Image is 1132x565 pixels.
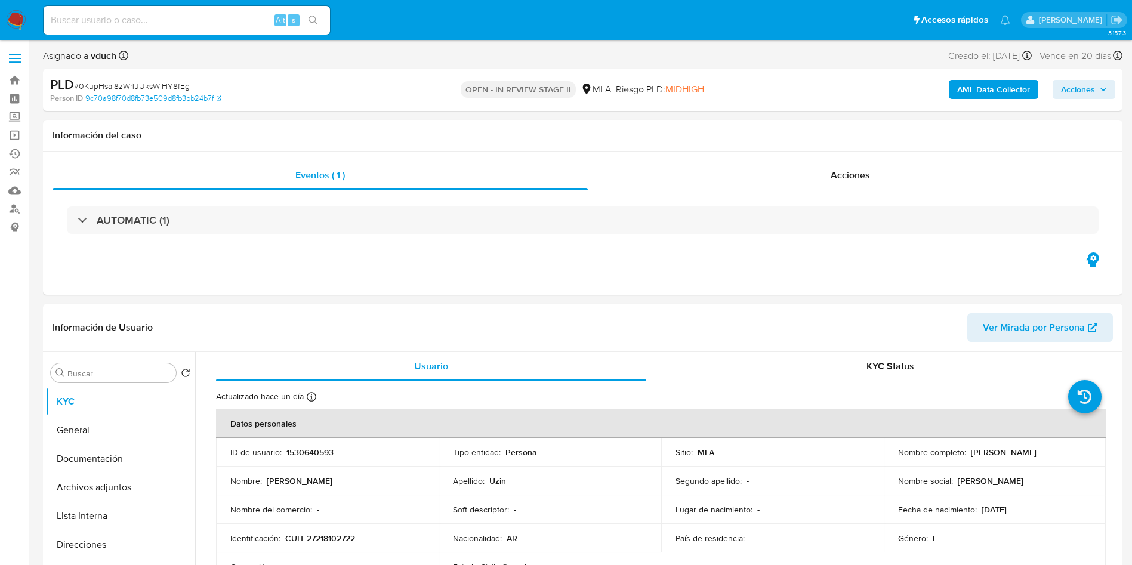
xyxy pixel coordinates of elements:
span: Accesos rápidos [921,14,988,26]
p: F [933,533,937,544]
button: Documentación [46,444,195,473]
p: - [749,533,752,544]
p: Género : [898,533,928,544]
button: Acciones [1053,80,1115,99]
p: OPEN - IN REVIEW STAGE II [461,81,576,98]
b: Person ID [50,93,83,104]
button: Ver Mirada por Persona [967,313,1113,342]
p: Tipo entidad : [453,447,501,458]
button: General [46,416,195,444]
p: [PERSON_NAME] [958,476,1023,486]
a: 9c70a98f70d8fb73e509d8fb3bb24b7f [85,93,221,104]
span: Alt [276,14,285,26]
button: Direcciones [46,530,195,559]
div: Creado el: [DATE] [948,48,1032,64]
span: Riesgo PLD: [616,83,704,96]
h1: Información de Usuario [53,322,153,334]
p: ID de usuario : [230,447,282,458]
p: Fecha de nacimiento : [898,504,977,515]
button: search-icon [301,12,325,29]
p: Nombre del comercio : [230,504,312,515]
span: Asignado a [43,50,116,63]
p: Uzin [489,476,506,486]
span: KYC Status [866,359,914,373]
p: - [514,504,516,515]
th: Datos personales [216,409,1106,438]
a: Salir [1111,14,1123,26]
span: MIDHIGH [665,82,704,96]
span: Acciones [1061,80,1095,99]
button: AML Data Collector [949,80,1038,99]
p: Identificación : [230,533,280,544]
div: AUTOMATIC (1) [67,206,1099,234]
b: PLD [50,75,74,94]
button: Archivos adjuntos [46,473,195,502]
div: MLA [581,83,611,96]
button: Lista Interna [46,502,195,530]
p: Persona [505,447,537,458]
p: [PERSON_NAME] [267,476,332,486]
p: - [757,504,760,515]
p: 1530640593 [286,447,334,458]
p: Nombre completo : [898,447,966,458]
p: - [747,476,749,486]
p: Soft descriptor : [453,504,509,515]
p: CUIT 27218102722 [285,533,355,544]
b: vduch [88,49,116,63]
button: KYC [46,387,195,416]
span: Vence en 20 días [1040,50,1111,63]
p: Sitio : [676,447,693,458]
span: Eventos ( 1 ) [295,168,345,182]
h3: AUTOMATIC (1) [97,214,169,227]
p: Lugar de nacimiento : [676,504,752,515]
input: Buscar [67,368,171,379]
p: Apellido : [453,476,485,486]
span: # 0KupHsai8zW4JUksWiHY8fEg [74,80,190,92]
p: Nacionalidad : [453,533,502,544]
p: MLA [698,447,714,458]
span: s [292,14,295,26]
h1: Información del caso [53,129,1113,141]
p: - [317,504,319,515]
p: Nombre social : [898,476,953,486]
span: Ver Mirada por Persona [983,313,1085,342]
p: Segundo apellido : [676,476,742,486]
p: Nombre : [230,476,262,486]
input: Buscar usuario o caso... [44,13,330,28]
button: Buscar [55,368,65,378]
p: País de residencia : [676,533,745,544]
span: - [1034,48,1037,64]
p: AR [507,533,517,544]
button: Volver al orden por defecto [181,368,190,381]
span: Acciones [831,168,870,182]
p: [PERSON_NAME] [971,447,1037,458]
a: Notificaciones [1000,15,1010,25]
p: Actualizado hace un día [216,391,304,402]
p: [DATE] [982,504,1007,515]
b: AML Data Collector [957,80,1030,99]
p: valeria.duch@mercadolibre.com [1039,14,1106,26]
span: Usuario [414,359,448,373]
